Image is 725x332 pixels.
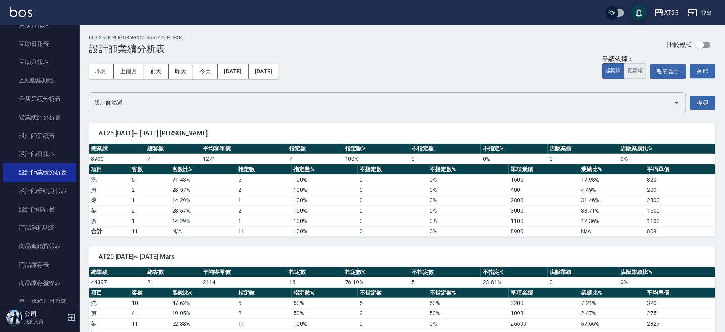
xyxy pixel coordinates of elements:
[667,41,692,49] p: 比較模式
[579,298,645,308] td: 7.21 %
[3,219,76,237] a: 商品消耗明細
[509,164,579,175] th: 單項業績
[292,298,358,308] td: 50 %
[236,298,292,308] td: 5
[89,185,130,195] td: 剪
[236,174,292,185] td: 5
[170,226,236,236] td: N/A
[428,288,509,298] th: 不指定數%
[292,174,358,185] td: 100 %
[650,64,686,79] button: 報表匯出
[236,318,292,329] td: 11
[428,164,509,175] th: 不指定數%
[3,16,76,34] a: 店家日報表
[169,64,193,79] button: 昨天
[89,154,145,164] td: 8900
[358,318,428,329] td: 0
[548,267,619,277] th: 店販業績
[358,226,428,236] td: 0
[509,195,579,205] td: 2800
[645,185,715,195] td: 200
[685,6,715,20] button: 登出
[89,216,130,226] td: 護
[287,154,343,164] td: 7
[170,308,236,318] td: 19.05 %
[145,144,201,154] th: 總客數
[130,164,170,175] th: 客數
[10,7,32,17] img: Logo
[671,96,683,109] button: Open
[130,195,170,205] td: 1
[428,174,509,185] td: 0 %
[481,154,548,164] td: 0 %
[201,277,287,287] td: 2114
[358,308,428,318] td: 2
[579,226,645,236] td: N/A
[358,216,428,226] td: 0
[645,164,715,175] th: 平均單價
[343,267,410,277] th: 指定數%
[236,164,292,175] th: 指定數
[3,71,76,90] a: 互助點數明細
[358,164,428,175] th: 不指定數
[481,277,548,287] td: 23.81 %
[579,318,645,329] td: 57.66 %
[3,53,76,71] a: 互助月報表
[3,35,76,53] a: 互助日報表
[509,205,579,216] td: 3000
[170,288,236,298] th: 客數比%
[89,288,130,298] th: 項目
[145,277,201,287] td: 21
[89,308,130,318] td: 剪
[509,308,579,318] td: 1098
[358,195,428,205] td: 0
[130,216,170,226] td: 1
[3,274,76,292] a: 商品庫存盤點表
[618,277,715,287] td: 0 %
[410,154,481,164] td: 0
[89,164,715,237] table: a dense table
[287,277,343,287] td: 16
[89,144,715,164] table: a dense table
[343,154,410,164] td: 100 %
[292,226,358,236] td: 100%
[3,163,76,182] a: 設計師業績分析表
[343,144,410,154] th: 指定數%
[579,195,645,205] td: 31.46 %
[481,267,548,277] th: 不指定%
[428,318,509,329] td: 0 %
[3,200,76,219] a: 設計師排行榜
[645,226,715,236] td: 809
[428,308,509,318] td: 50 %
[428,298,509,308] td: 50 %
[130,308,170,318] td: 4
[144,64,169,79] button: 前天
[481,144,548,154] th: 不指定%
[287,267,343,277] th: 指定數
[428,226,509,236] td: 0%
[236,308,292,318] td: 2
[618,154,715,164] td: 0 %
[645,298,715,308] td: 320
[130,298,170,308] td: 10
[548,277,619,287] td: 0
[548,144,619,154] th: 店販業績
[24,310,65,318] h5: 公司
[89,174,130,185] td: 洗
[358,288,428,298] th: 不指定數
[130,205,170,216] td: 2
[618,144,715,154] th: 店販業績比%
[3,237,76,255] a: 商品進銷貨報表
[645,288,715,298] th: 平均單價
[509,226,579,236] td: 8900
[130,288,170,298] th: 客數
[236,205,292,216] td: 2
[89,43,185,55] h3: 設計師業績分析表
[618,267,715,277] th: 店販業績比%
[509,185,579,195] td: 400
[509,298,579,308] td: 3200
[579,288,645,298] th: 業績比%
[358,174,428,185] td: 0
[89,277,145,287] td: 44397
[130,174,170,185] td: 5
